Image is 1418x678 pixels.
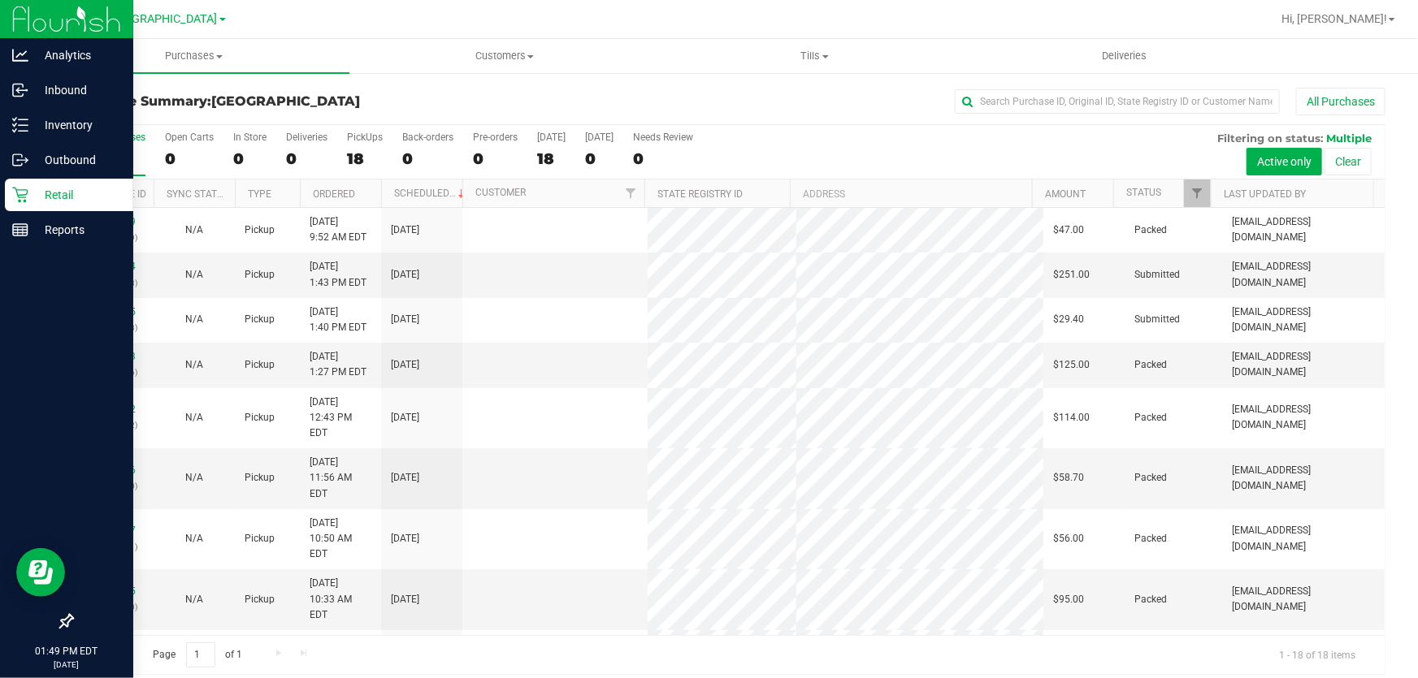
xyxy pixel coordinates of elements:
[185,313,203,325] span: Not Applicable
[245,531,275,546] span: Pickup
[245,592,275,607] span: Pickup
[1081,49,1169,63] span: Deliveries
[1053,410,1090,425] span: $114.00
[185,412,203,423] span: Not Applicable
[402,132,453,143] div: Back-orders
[1326,132,1372,145] span: Multiple
[1224,188,1306,200] a: Last Updated By
[185,224,203,235] span: Not Applicable
[1232,523,1375,554] span: [EMAIL_ADDRESS][DOMAIN_NAME]
[167,188,229,200] a: Sync Status
[12,82,28,98] inline-svg: Inbound
[245,312,275,327] span: Pickup
[1053,357,1090,373] span: $125.00
[1247,148,1322,175] button: Active only
[185,472,203,483] span: Not Applicable
[633,132,693,143] div: Needs Review
[391,312,419,327] span: [DATE]
[1184,179,1211,207] a: Filter
[394,188,468,199] a: Scheduled
[233,149,267,168] div: 0
[1232,259,1375,290] span: [EMAIL_ADDRESS][DOMAIN_NAME]
[28,45,126,65] p: Analytics
[1217,132,1323,145] span: Filtering on status:
[39,39,349,73] a: Purchases
[39,49,349,63] span: Purchases
[391,592,419,607] span: [DATE]
[248,188,271,200] a: Type
[347,132,383,143] div: PickUps
[1232,349,1375,380] span: [EMAIL_ADDRESS][DOMAIN_NAME]
[185,312,203,327] button: N/A
[475,187,526,198] a: Customer
[186,642,215,667] input: 1
[1232,214,1375,245] span: [EMAIL_ADDRESS][DOMAIN_NAME]
[185,357,203,373] button: N/A
[1296,88,1385,115] button: All Purchases
[349,39,660,73] a: Customers
[473,132,518,143] div: Pre-orders
[955,89,1280,114] input: Search Purchase ID, Original ID, State Registry ID or Customer Name...
[1134,267,1180,283] span: Submitted
[310,349,366,380] span: [DATE] 1:27 PM EDT
[660,39,970,73] a: Tills
[28,220,126,240] p: Reports
[1134,312,1180,327] span: Submitted
[1053,267,1090,283] span: $251.00
[1232,304,1375,335] span: [EMAIL_ADDRESS][DOMAIN_NAME]
[1232,584,1375,615] span: [EMAIL_ADDRESS][DOMAIN_NAME]
[106,12,218,26] span: [GEOGRAPHIC_DATA]
[350,49,659,63] span: Customers
[585,132,614,143] div: [DATE]
[391,470,419,486] span: [DATE]
[310,304,366,335] span: [DATE] 1:40 PM EDT
[245,470,275,486] span: Pickup
[245,357,275,373] span: Pickup
[790,179,1032,208] th: Address
[310,259,366,290] span: [DATE] 1:43 PM EDT
[1134,592,1167,607] span: Packed
[185,267,203,283] button: N/A
[537,149,566,168] div: 18
[211,93,360,109] span: [GEOGRAPHIC_DATA]
[310,576,371,623] span: [DATE] 10:33 AM EDT
[1053,531,1084,546] span: $56.00
[28,150,126,170] p: Outbound
[661,49,969,63] span: Tills
[1266,642,1368,667] span: 1 - 18 of 18 items
[28,115,126,135] p: Inventory
[245,267,275,283] span: Pickup
[537,132,566,143] div: [DATE]
[12,187,28,203] inline-svg: Retail
[402,149,453,168] div: 0
[618,179,644,207] a: Filter
[286,149,327,168] div: 0
[1134,222,1167,238] span: Packed
[391,531,419,546] span: [DATE]
[473,149,518,168] div: 0
[185,222,203,238] button: N/A
[310,516,371,563] span: [DATE] 10:50 AM EDT
[1053,222,1084,238] span: $47.00
[7,659,126,671] p: [DATE]
[1232,463,1375,494] span: [EMAIL_ADDRESS][DOMAIN_NAME]
[310,395,371,442] span: [DATE] 12:43 PM EDT
[1053,312,1084,327] span: $29.40
[1134,357,1167,373] span: Packed
[12,222,28,238] inline-svg: Reports
[1134,410,1167,425] span: Packed
[1232,402,1375,433] span: [EMAIL_ADDRESS][DOMAIN_NAME]
[139,642,256,667] span: Page of 1
[185,592,203,607] button: N/A
[1045,188,1086,200] a: Amount
[28,80,126,100] p: Inbound
[185,410,203,425] button: N/A
[1325,148,1372,175] button: Clear
[310,455,371,502] span: [DATE] 11:56 AM EDT
[657,188,743,200] a: State Registry ID
[185,470,203,486] button: N/A
[391,410,419,425] span: [DATE]
[391,357,419,373] span: [DATE]
[72,94,510,109] h3: Purchase Summary:
[12,117,28,133] inline-svg: Inventory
